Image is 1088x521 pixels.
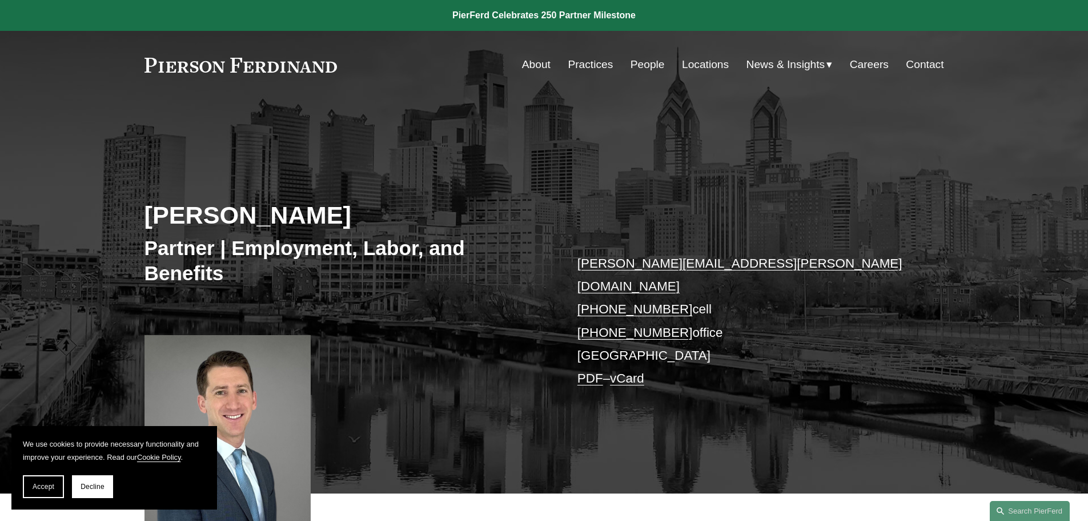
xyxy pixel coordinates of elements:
[682,54,729,75] a: Locations
[144,236,544,285] h3: Partner | Employment, Labor, and Benefits
[850,54,889,75] a: Careers
[81,483,105,491] span: Decline
[11,426,217,510] section: Cookie banner
[746,55,825,75] span: News & Insights
[577,325,693,340] a: [PHONE_NUMBER]
[990,501,1070,521] a: Search this site
[568,54,613,75] a: Practices
[522,54,551,75] a: About
[577,256,902,293] a: [PERSON_NAME][EMAIL_ADDRESS][PERSON_NAME][DOMAIN_NAME]
[23,438,206,464] p: We use cookies to provide necessary functionality and improve your experience. Read our .
[72,475,113,498] button: Decline
[906,54,944,75] a: Contact
[144,200,544,230] h2: [PERSON_NAME]
[33,483,54,491] span: Accept
[577,252,910,391] p: cell office [GEOGRAPHIC_DATA] –
[23,475,64,498] button: Accept
[746,54,833,75] a: folder dropdown
[577,302,693,316] a: [PHONE_NUMBER]
[137,453,181,462] a: Cookie Policy
[577,371,603,385] a: PDF
[631,54,665,75] a: People
[610,371,644,385] a: vCard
